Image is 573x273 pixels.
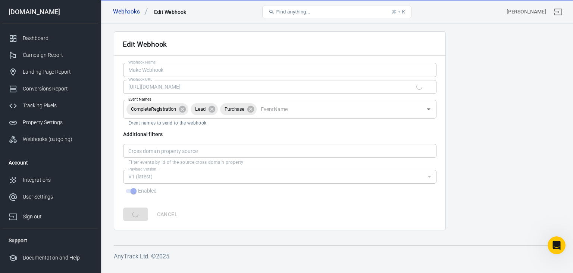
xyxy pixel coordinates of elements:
[3,114,98,131] a: Property Settings
[123,40,167,48] h2: Edit Webhook
[258,104,422,114] input: EventName
[276,9,310,15] span: Find anything...
[3,30,98,47] a: Dashboard
[3,64,98,80] a: Landing Page Report
[128,120,431,126] p: Event names to send to the webhook
[23,102,92,110] div: Tracking Pixels
[391,9,405,15] div: ⌘ + K
[23,119,92,126] div: Property Settings
[114,252,560,261] h6: AnyTrack Ltd. © 2025
[23,135,92,143] div: Webhooks (outgoing)
[128,77,153,82] label: Webhook URL
[113,8,148,16] a: Webhooks
[123,144,436,158] input: Gy8ET2yOSdg2
[3,154,98,172] li: Account
[220,103,257,115] div: Purchase
[407,82,431,92] div: Send test data to the given endpoint
[507,8,546,16] div: Account id: T08HiIaQ
[128,166,156,172] label: Payload Version
[23,68,92,76] div: Landing Page Report
[123,131,436,138] h6: Additional filters
[138,187,157,195] span: Enabled
[191,103,218,115] div: Lead
[23,51,92,59] div: Campaign Report
[549,3,567,21] a: Sign out
[262,6,411,18] button: Find anything...⌘ + K
[548,236,566,254] iframe: Intercom live chat
[123,170,436,184] div: V1 (latest)
[154,8,186,16] div: Edit Webhook
[23,176,92,184] div: Integrations
[423,104,434,114] button: Open
[126,103,188,115] div: CompleteRegistration
[128,159,431,165] p: Filter events by id of the source cross domain property
[3,188,98,205] a: User Settings
[128,59,156,65] label: Webhook Name
[23,213,92,221] div: Sign out
[220,105,249,113] span: Purchase
[126,105,181,113] span: CompleteRegistration
[3,231,98,249] li: Support
[23,85,92,93] div: Conversions Report
[3,131,98,148] a: Webhooks (outgoing)
[123,80,404,94] input: https://example.com/foo?bar=1
[191,105,210,113] span: Lead
[23,34,92,42] div: Dashboard
[3,97,98,114] a: Tracking Pixels
[23,254,92,262] div: Documentation and Help
[3,80,98,97] a: Conversions Report
[3,172,98,188] a: Integrations
[123,63,436,77] input: My Webhook
[128,96,151,102] label: Event Names
[3,9,98,15] div: [DOMAIN_NAME]
[3,205,98,225] a: Sign out
[23,193,92,201] div: User Settings
[3,47,98,64] a: Campaign Report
